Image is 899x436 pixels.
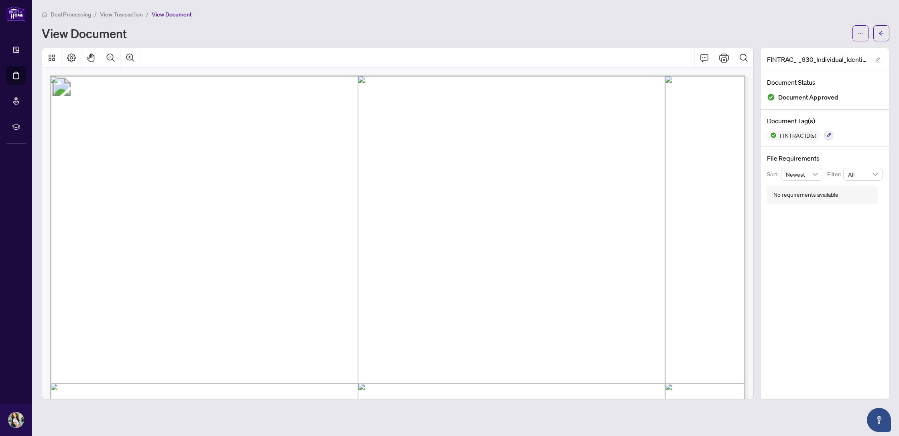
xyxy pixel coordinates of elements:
[773,190,838,199] div: No requirements available
[100,11,143,18] span: View Transaction
[777,132,820,138] span: FINTRAC ID(s)
[767,153,883,163] h4: File Requirements
[767,170,781,179] p: Sort:
[42,12,47,17] span: home
[827,170,843,179] p: Filter:
[848,168,878,180] span: All
[767,77,883,87] h4: Document Status
[94,10,97,19] li: /
[767,93,775,101] img: Document Status
[858,31,863,36] span: ellipsis
[8,412,24,428] img: Profile Icon
[767,130,777,140] img: Status Icon
[786,168,818,180] span: Newest
[875,57,881,63] span: edit
[767,116,883,126] h4: Document Tag(s)
[146,10,148,19] li: /
[51,11,91,18] span: Deal Processing
[767,55,867,64] span: FINTRAC_-_630_Individual_Identification_Record__B__-_PropTx-[PERSON_NAME].pdf
[778,92,838,103] span: Document Approved
[867,408,891,432] button: Open asap
[879,31,884,36] span: arrow-left
[6,6,26,21] img: logo
[152,11,192,18] span: View Document
[42,27,127,40] h1: View Document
